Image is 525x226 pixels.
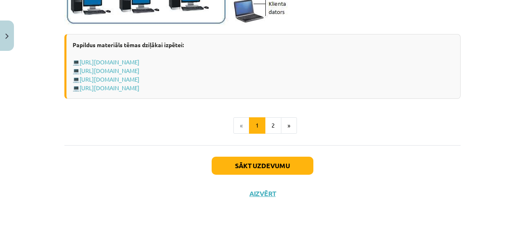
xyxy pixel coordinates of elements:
strong: Papildus materiāls tēmas dziļākai izpētei: [73,41,184,48]
a: [URL][DOMAIN_NAME] [80,75,139,83]
a: [URL][DOMAIN_NAME] [80,58,139,66]
img: icon-close-lesson-0947bae3869378f0d4975bcd49f059093ad1ed9edebbc8119c70593378902aed.svg [5,34,9,39]
a: [URL][DOMAIN_NAME] [80,67,139,74]
nav: Page navigation example [64,117,461,134]
button: 1 [249,117,265,134]
button: Aizvērt [247,189,278,198]
button: Sākt uzdevumu [212,157,313,175]
button: 2 [265,117,281,134]
div: 💻 💻 💻 💻 [64,34,461,99]
a: [URL][DOMAIN_NAME] [80,84,139,91]
button: » [281,117,297,134]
